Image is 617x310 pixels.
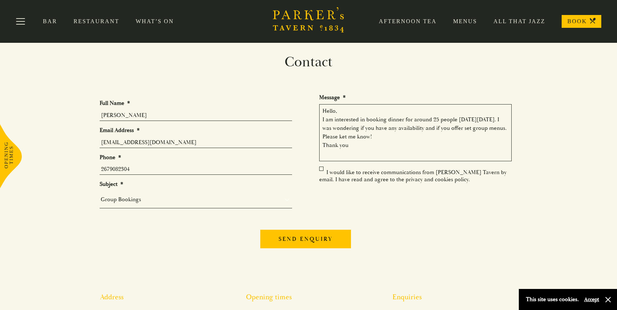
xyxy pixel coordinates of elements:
label: I would like to receive communications from [PERSON_NAME] Tavern by email. I have read and agree ... [319,169,507,183]
iframe: reCAPTCHA [319,189,428,217]
label: Full Name [100,100,130,107]
label: Email Address [100,127,140,134]
h2: Enquiries [392,293,517,301]
label: Phone [100,154,121,161]
h2: Opening times [246,293,371,301]
button: Accept [584,296,599,303]
p: This site uses cookies. [526,294,579,305]
label: Message [319,94,346,101]
input: Send enquiry [260,230,351,248]
h1: Contact [94,54,523,71]
button: Close and accept [605,296,612,303]
h2: Address [100,293,225,301]
label: Subject [100,181,123,188]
